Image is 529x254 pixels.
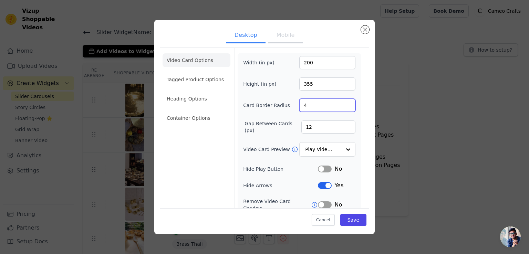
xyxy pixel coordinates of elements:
[243,182,318,189] label: Hide Arrows
[243,166,318,172] label: Hide Play Button
[334,165,342,173] span: No
[312,214,335,226] button: Cancel
[243,59,281,66] label: Width (in px)
[243,102,290,109] label: Card Border Radius
[226,28,266,43] button: Desktop
[361,25,369,34] button: Close modal
[268,28,303,43] button: Mobile
[163,73,230,86] li: Tagged Product Options
[500,226,521,247] div: Open chat
[163,53,230,67] li: Video Card Options
[245,120,301,134] label: Gap Between Cards (px)
[340,214,366,226] button: Save
[243,81,281,87] label: Height (in px)
[334,181,343,190] span: Yes
[243,146,291,153] label: Video Card Preview
[163,92,230,106] li: Heading Options
[163,111,230,125] li: Container Options
[243,198,311,212] label: Remove Video Card Shadow
[334,201,342,209] span: No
